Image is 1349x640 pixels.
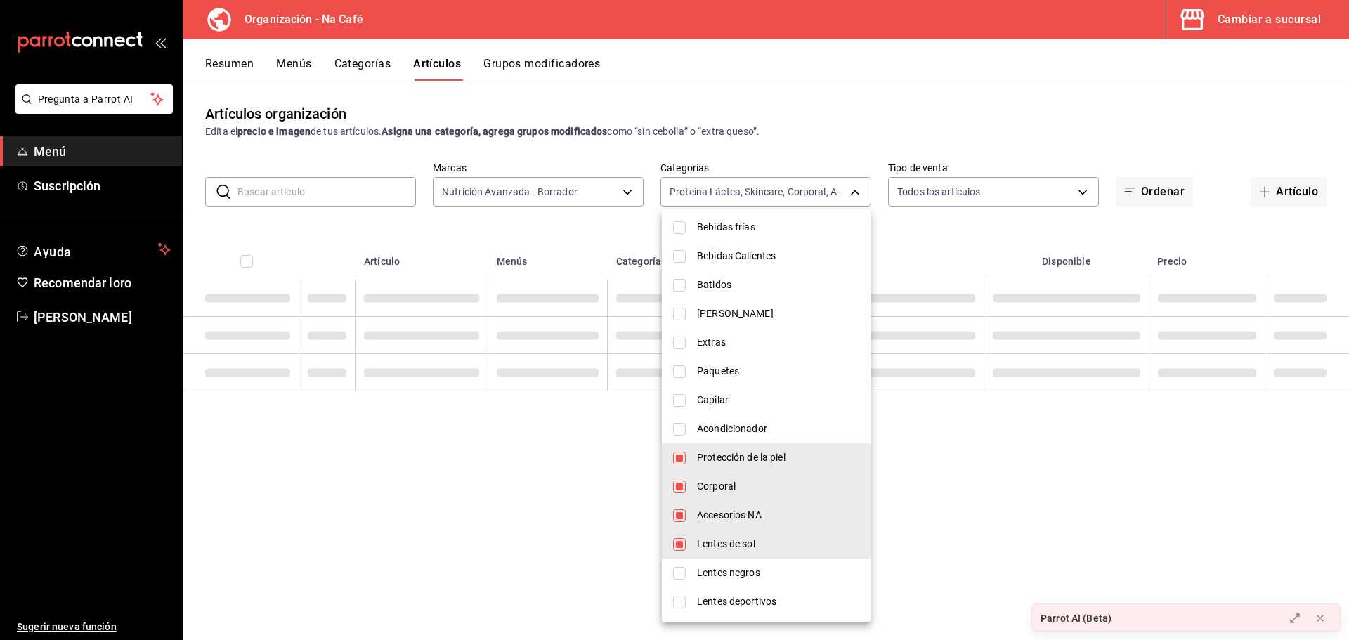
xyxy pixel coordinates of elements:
font: Lentes negros [697,567,760,578]
font: Paquetes [697,365,739,377]
font: Acondicionador [697,423,767,434]
font: Corporal [697,481,736,492]
font: Lentes de sol [697,538,755,549]
font: Bebidas Calientes [697,250,776,261]
font: Accesorios NA [697,509,762,521]
font: Bebidas frías [697,221,755,233]
font: Protección de la piel [697,452,786,463]
font: Capilar [697,394,729,405]
font: Lentes deportivos [697,596,776,607]
font: [PERSON_NAME] [697,308,774,319]
font: Batidos [697,279,731,290]
font: Extras [697,337,726,348]
font: Parrot AI (Beta) [1041,613,1112,624]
